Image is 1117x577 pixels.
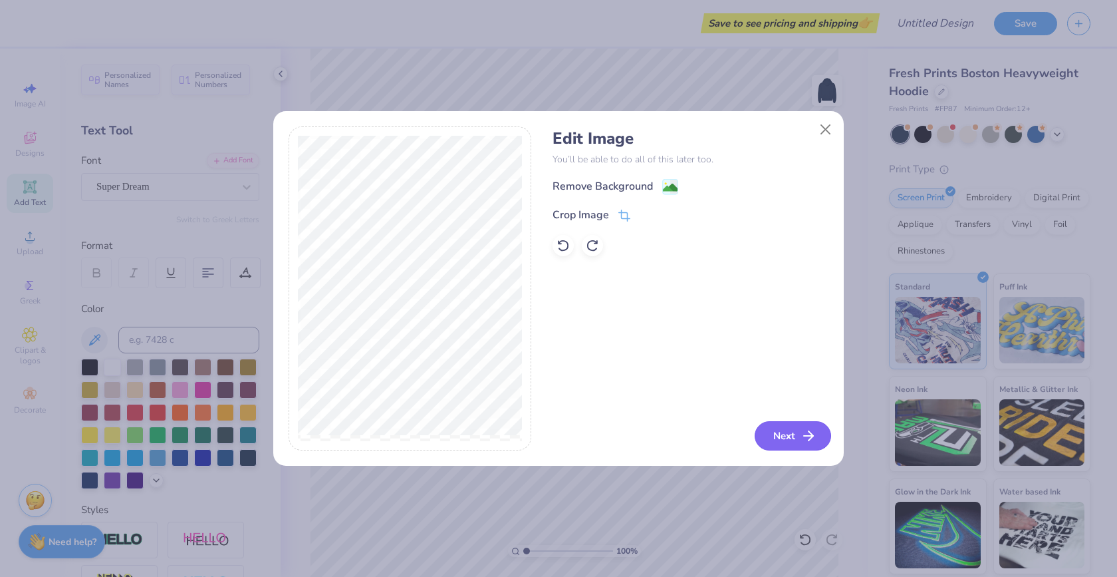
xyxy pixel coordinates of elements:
div: Crop Image [553,207,609,223]
h4: Edit Image [553,129,828,148]
div: Remove Background [553,178,653,194]
button: Next [755,421,831,451]
p: You’ll be able to do all of this later too. [553,152,828,166]
button: Close [813,117,838,142]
